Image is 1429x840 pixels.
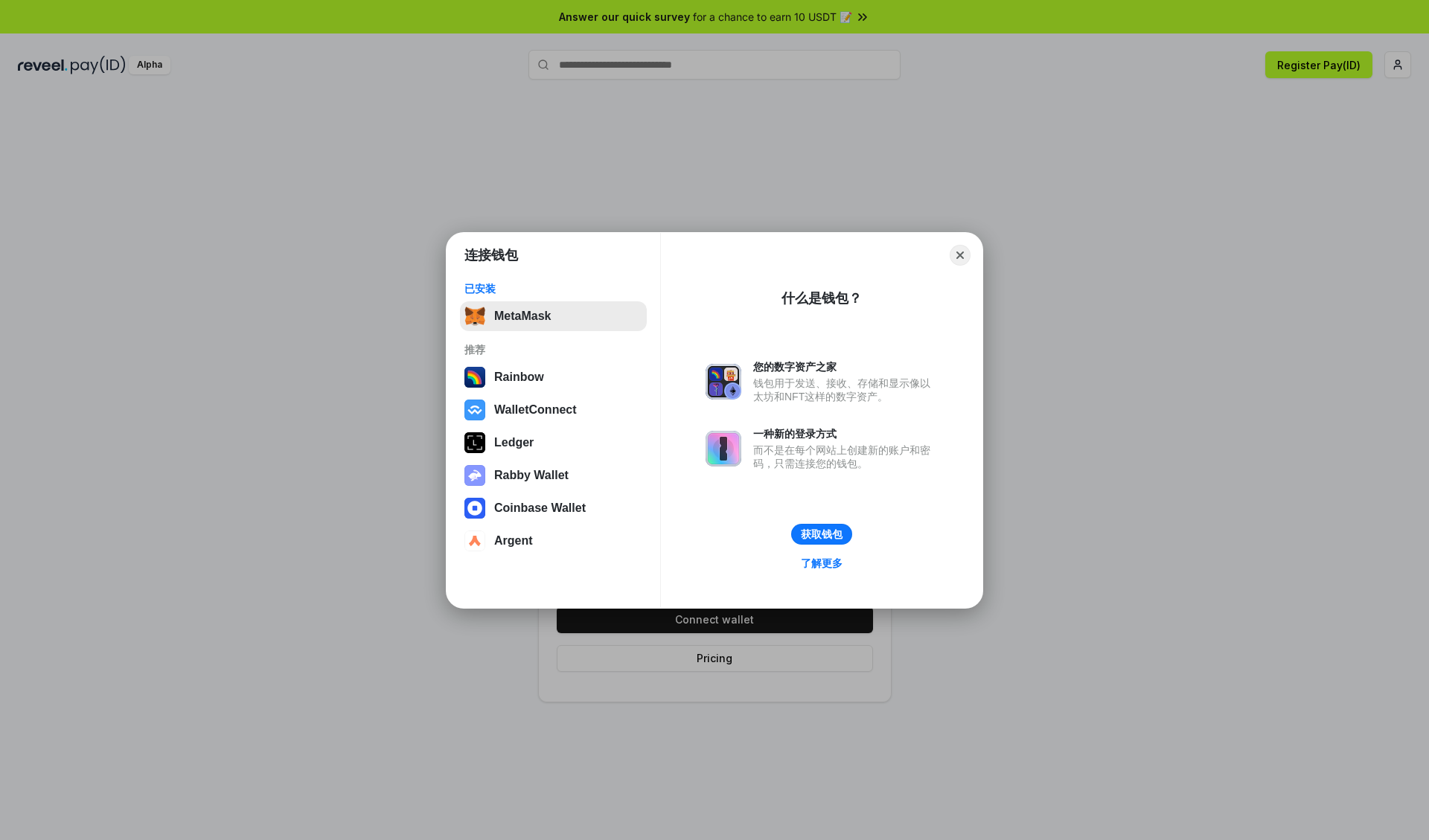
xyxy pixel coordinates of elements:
[781,289,862,307] div: 什么是钱包？
[801,557,843,570] div: 了解更多
[801,528,843,541] div: 获取钱包
[460,493,647,523] button: Coinbase Wallet
[792,554,851,573] a: 了解更多
[464,498,485,519] img: svg+xml,%3Csvg%20width%3D%2228%22%20height%3D%2228%22%20viewBox%3D%220%200%2028%2028%22%20fill%3D...
[464,306,485,327] img: svg+xml,%3Csvg%20fill%3D%22none%22%20height%3D%2233%22%20viewBox%3D%220%200%2035%2033%22%20width%...
[464,465,485,486] img: svg+xml,%3Csvg%20xmlns%3D%22http%3A%2F%2Fwww.w3.org%2F2000%2Fsvg%22%20fill%3D%22none%22%20viewBox...
[460,526,647,556] button: Argent
[494,469,569,482] div: Rabby Wallet
[460,428,647,458] button: Ledger
[494,371,544,384] div: Rainbow
[706,431,741,467] img: svg+xml,%3Csvg%20xmlns%3D%22http%3A%2F%2Fwww.w3.org%2F2000%2Fsvg%22%20fill%3D%22none%22%20viewBox...
[494,534,533,548] div: Argent
[791,524,852,545] button: 获取钱包
[494,501,586,515] div: Coinbase Wallet
[950,245,971,266] button: Close
[460,301,647,331] button: MetaMask
[494,310,551,323] div: MetaMask
[753,360,938,373] div: 您的数字资产之家
[464,530,485,551] img: svg+xml,%3Csvg%20width%3D%2228%22%20height%3D%2228%22%20viewBox%3D%220%200%2028%2028%22%20fill%3D...
[753,376,938,403] div: 钱包用于发送、接收、存储和显示像以太坊和NFT这样的数字资产。
[460,362,647,392] button: Rainbow
[464,282,642,295] div: 已安装
[460,461,647,490] button: Rabby Wallet
[460,395,647,425] button: WalletConnect
[753,443,938,470] div: 而不是在每个网站上创建新的账户和密码，只需连接您的钱包。
[753,427,938,440] div: 一种新的登录方式
[464,432,485,453] img: svg+xml,%3Csvg%20xmlns%3D%22http%3A%2F%2Fwww.w3.org%2F2000%2Fsvg%22%20width%3D%2228%22%20height%3...
[464,246,518,264] h1: 连接钱包
[464,343,642,356] div: 推荐
[706,364,741,400] img: svg+xml,%3Csvg%20xmlns%3D%22http%3A%2F%2Fwww.w3.org%2F2000%2Fsvg%22%20fill%3D%22none%22%20viewBox...
[494,436,534,449] div: Ledger
[494,403,577,417] div: WalletConnect
[464,367,485,388] img: svg+xml,%3Csvg%20width%3D%22120%22%20height%3D%22120%22%20viewBox%3D%220%200%20120%20120%22%20fil...
[464,400,485,420] img: svg+xml,%3Csvg%20width%3D%2228%22%20height%3D%2228%22%20viewBox%3D%220%200%2028%2028%22%20fill%3D...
